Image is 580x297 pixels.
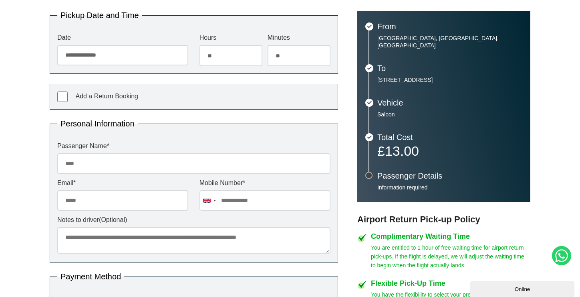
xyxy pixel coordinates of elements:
p: You are entitled to 1 hour of free waiting time for airport return pick-ups. If the flight is del... [371,243,530,270]
label: Passenger Name [57,143,330,149]
p: Saloon [377,111,522,118]
h3: Total Cost [377,133,522,141]
h3: To [377,64,522,72]
p: Information required [377,184,522,191]
span: Add a Return Booking [75,93,138,100]
legend: Personal Information [57,120,138,128]
label: Minutes [268,35,330,41]
legend: Payment Method [57,273,124,281]
h3: Vehicle [377,99,522,107]
p: [STREET_ADDRESS] [377,76,522,83]
h4: Complimentary Waiting Time [371,233,530,240]
h3: Passenger Details [377,172,522,180]
span: 13.00 [385,143,419,159]
h4: Flexible Pick-Up Time [371,280,530,287]
span: (Optional) [99,216,127,223]
p: [GEOGRAPHIC_DATA], [GEOGRAPHIC_DATA], [GEOGRAPHIC_DATA] [377,35,522,49]
label: Date [57,35,188,41]
label: Mobile Number [199,180,330,186]
h3: From [377,22,522,31]
p: £ [377,145,522,157]
input: Add a Return Booking [57,92,68,102]
legend: Pickup Date and Time [57,11,142,19]
label: Email [57,180,188,186]
label: Hours [199,35,262,41]
h3: Airport Return Pick-up Policy [357,214,530,225]
iframe: chat widget [470,279,576,297]
div: United Kingdom: +44 [200,191,218,210]
label: Notes to driver [57,217,330,223]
